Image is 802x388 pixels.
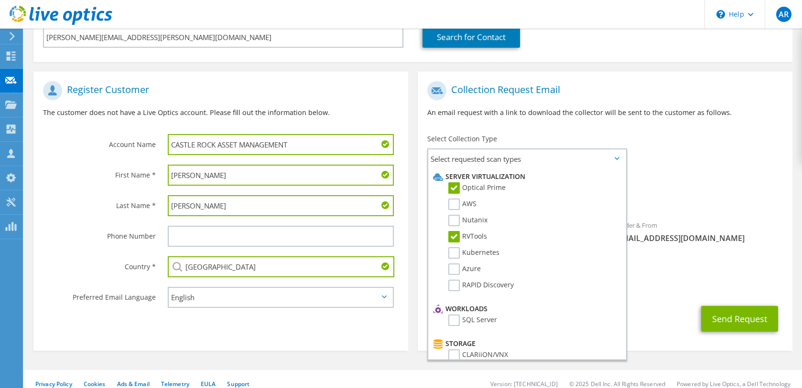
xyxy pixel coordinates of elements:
li: Workloads [431,303,621,315]
a: Support [227,380,249,388]
li: Storage [431,338,621,349]
a: Privacy Policy [35,380,72,388]
span: AR [776,7,791,22]
h1: Register Customer [43,81,394,100]
label: CLARiiON/VNX [448,349,508,361]
label: Nutanix [448,215,488,226]
li: © 2025 Dell Inc. All Rights Reserved [569,380,665,388]
label: SQL Server [448,315,497,326]
li: Server Virtualization [431,171,621,182]
label: First Name * [43,165,156,180]
a: Ads & Email [117,380,150,388]
label: Account Name [43,134,156,149]
label: Phone Number [43,226,156,241]
label: RAPID Discovery [448,280,514,291]
button: Send Request [701,306,778,332]
label: Select Collection Type [427,134,497,144]
label: Preferred Email Language [43,287,156,302]
div: Sender & From [605,215,792,248]
div: Requested Collections [418,172,792,210]
a: Cookies [84,380,106,388]
p: The customer does not have a Live Optics account. Please fill out the information below. [43,107,399,118]
p: An email request with a link to download the collector will be sent to the customer as follows. [427,107,783,118]
label: AWS [448,199,477,210]
a: Telemetry [161,380,189,388]
li: Powered by Live Optics, a Dell Technology [677,380,791,388]
label: Azure [448,263,481,275]
a: Search for Contact [423,27,520,48]
li: Version: [TECHNICAL_ID] [490,380,558,388]
label: Kubernetes [448,247,499,259]
svg: \n [716,10,725,19]
label: Optical Prime [448,182,506,194]
label: RVTools [448,231,487,242]
label: Country * [43,256,156,272]
div: CC & Reply To [418,263,792,296]
span: Select requested scan types [428,149,626,168]
span: [EMAIL_ADDRESS][DOMAIN_NAME] [615,233,783,243]
div: To [418,215,605,259]
h1: Collection Request Email [427,81,778,100]
a: EULA [201,380,216,388]
label: Last Name * [43,195,156,210]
